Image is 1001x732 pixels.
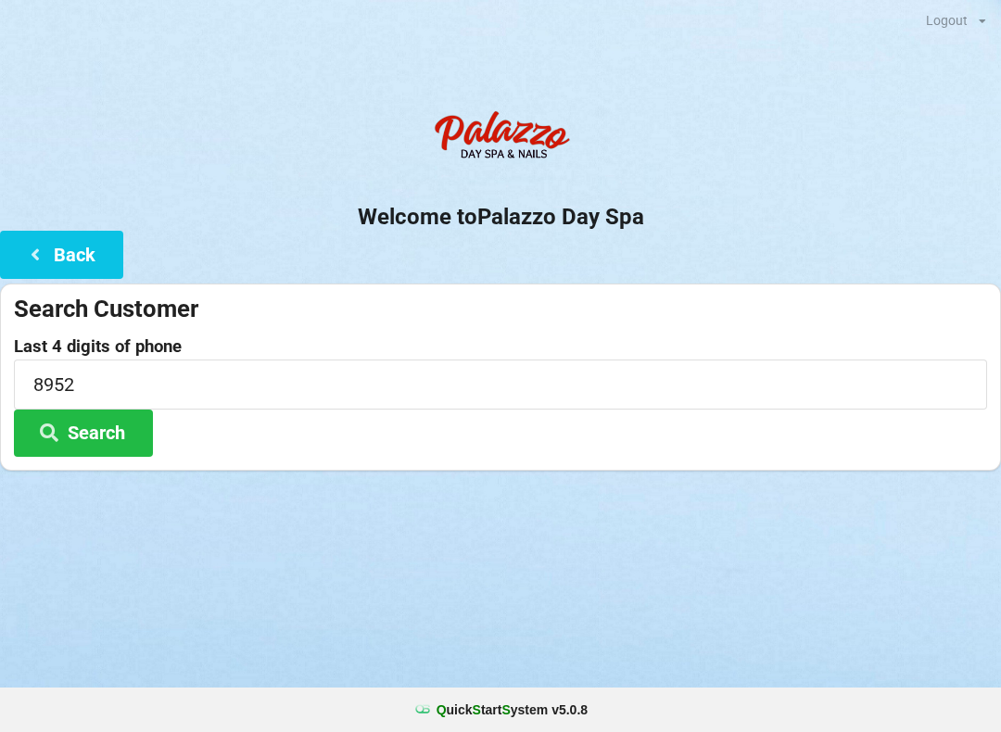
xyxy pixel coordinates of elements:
img: favicon.ico [413,700,432,719]
span: Q [437,702,447,717]
div: Search Customer [14,294,987,324]
label: Last 4 digits of phone [14,337,987,356]
span: S [501,702,510,717]
input: 0000 [14,360,987,409]
b: uick tart ystem v 5.0.8 [437,700,588,719]
img: PalazzoDaySpaNails-Logo.png [426,101,575,175]
div: Logout [926,14,968,27]
button: Search [14,410,153,457]
span: S [473,702,481,717]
